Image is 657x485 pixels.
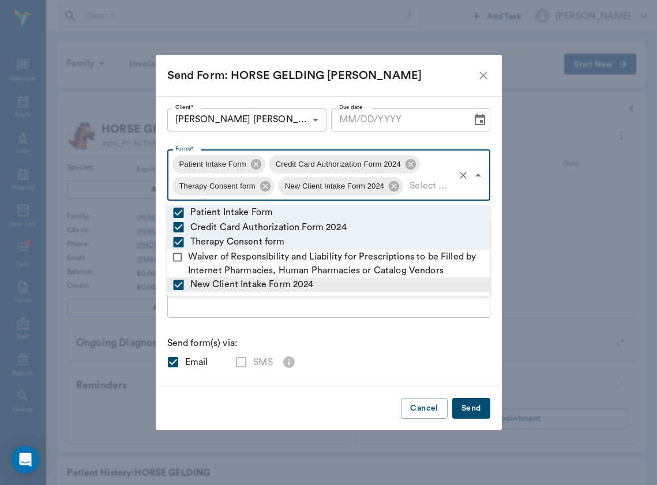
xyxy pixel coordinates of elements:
div: [PERSON_NAME] [PERSON_NAME] [167,108,326,131]
div: Credit Card Authorization Form 2024 [269,155,420,174]
label: Due date [339,103,362,111]
button: Choose date [468,108,491,131]
span: Therapy Consent form [172,179,262,193]
div: New Client Intake Form 2024 [278,177,403,195]
button: Send [452,398,490,419]
label: Client* [175,103,193,111]
span: Email [185,355,208,369]
label: Forms* [175,145,194,153]
li: Therapy Consent form [167,235,490,250]
div: This client has not granted permission to receive text messages [235,350,295,374]
p: Send form(s) via: [167,336,490,350]
input: MM/DD/YYYY [331,108,464,131]
div: Open Intercom Messenger [12,446,39,473]
button: Cancel [401,398,447,419]
li: Patient Intake Form [167,205,490,220]
div: Patient Intake Form [172,155,265,174]
li: Waiver of Responsibility and Liability for Prescriptions to be Filled by Internet Pharmacies, Hum... [167,250,490,277]
li: Credit Card Authorization Form 2024 [167,220,490,235]
span: New Client Intake Form 2024 [278,179,391,193]
div: Send Form: HORSE GELDING [PERSON_NAME] [167,66,476,85]
input: Select Forms [405,178,452,194]
span: SMS [253,355,272,369]
button: close [476,69,490,82]
button: Clear [455,167,471,183]
span: Patient Intake Form [172,157,253,171]
span: Credit Card Authorization Form 2024 [269,157,408,171]
li: New Client Intake Form 2024 [167,277,490,292]
div: Therapy Consent form [172,177,275,195]
button: Close [470,167,486,183]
